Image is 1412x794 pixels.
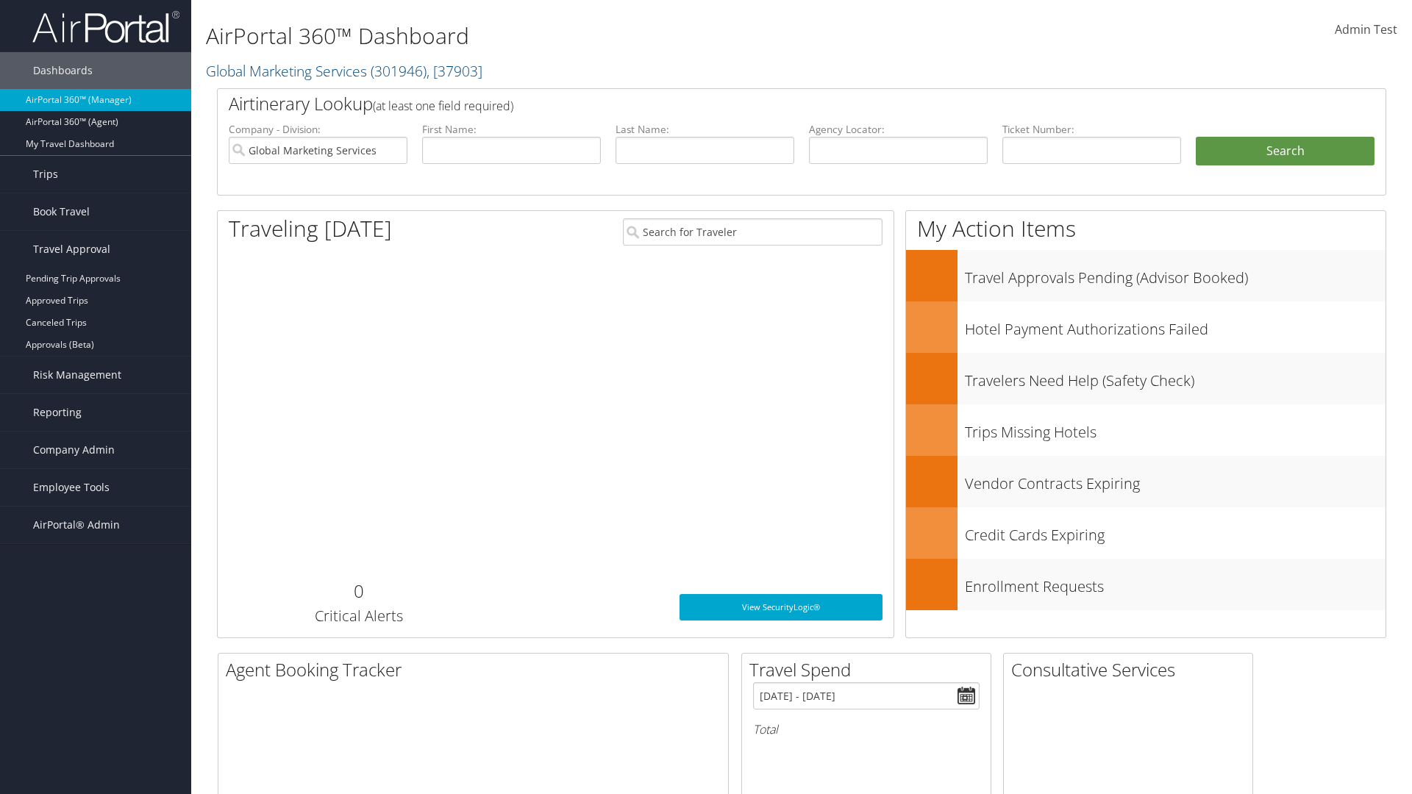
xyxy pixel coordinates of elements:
a: Trips Missing Hotels [906,404,1386,456]
a: Admin Test [1335,7,1397,53]
a: View SecurityLogic® [680,594,883,620]
a: Credit Cards Expiring [906,507,1386,559]
label: First Name: [422,122,601,137]
h2: Travel Spend [749,657,991,682]
h1: AirPortal 360™ Dashboard [206,21,1000,51]
a: Global Marketing Services [206,61,482,81]
h3: Vendor Contracts Expiring [965,466,1386,494]
h3: Enrollment Requests [965,569,1386,597]
span: Reporting [33,394,82,431]
h6: Total [753,721,980,737]
h3: Trips Missing Hotels [965,415,1386,443]
span: , [ 37903 ] [427,61,482,81]
h3: Credit Cards Expiring [965,518,1386,546]
span: AirPortal® Admin [33,507,120,543]
a: Hotel Payment Authorizations Failed [906,301,1386,353]
a: Vendor Contracts Expiring [906,456,1386,507]
h3: Travelers Need Help (Safety Check) [965,363,1386,391]
button: Search [1196,137,1374,166]
h1: My Action Items [906,213,1386,244]
span: Dashboards [33,52,93,89]
span: (at least one field required) [373,98,513,114]
label: Last Name: [616,122,794,137]
label: Company - Division: [229,122,407,137]
h3: Travel Approvals Pending (Advisor Booked) [965,260,1386,288]
h2: Airtinerary Lookup [229,91,1277,116]
h2: Agent Booking Tracker [226,657,728,682]
span: ( 301946 ) [371,61,427,81]
span: Employee Tools [33,469,110,506]
span: Admin Test [1335,21,1397,37]
a: Enrollment Requests [906,559,1386,610]
img: airportal-logo.png [32,10,179,44]
span: Trips [33,156,58,193]
label: Agency Locator: [809,122,988,137]
span: Book Travel [33,193,90,230]
h2: 0 [229,579,488,604]
a: Travel Approvals Pending (Advisor Booked) [906,250,1386,301]
input: Search for Traveler [623,218,883,246]
span: Company Admin [33,432,115,468]
h1: Traveling [DATE] [229,213,392,244]
label: Ticket Number: [1002,122,1181,137]
span: Travel Approval [33,231,110,268]
h3: Hotel Payment Authorizations Failed [965,312,1386,340]
span: Risk Management [33,357,121,393]
h3: Critical Alerts [229,606,488,626]
h2: Consultative Services [1011,657,1252,682]
a: Travelers Need Help (Safety Check) [906,353,1386,404]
